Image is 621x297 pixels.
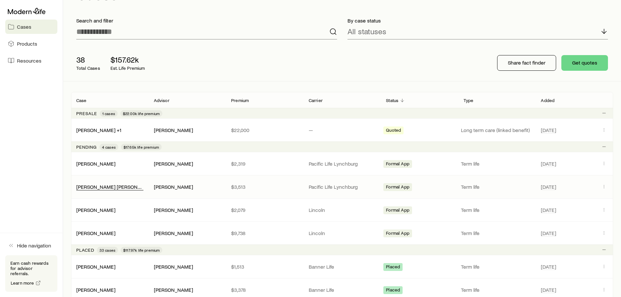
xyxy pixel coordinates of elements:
[76,144,97,150] p: Pending
[497,55,556,71] button: Share fact finder
[154,263,193,270] div: [PERSON_NAME]
[541,207,556,213] span: [DATE]
[102,111,115,116] span: 1 cases
[461,207,533,213] p: Term life
[76,230,115,236] a: [PERSON_NAME]
[231,287,298,293] p: $3,378
[231,230,298,236] p: $9,738
[154,287,193,293] div: [PERSON_NAME]
[309,230,376,236] p: Lincoln
[76,111,97,116] p: Presale
[76,287,115,293] a: [PERSON_NAME]
[541,287,556,293] span: [DATE]
[309,98,323,103] p: Carrier
[508,59,545,66] p: Share fact finder
[347,17,608,24] p: By case status
[76,160,115,167] a: [PERSON_NAME]
[231,160,298,167] p: $2,319
[461,127,533,133] p: Long term care (linked benefit)
[541,98,554,103] p: Added
[464,98,474,103] p: Type
[541,184,556,190] span: [DATE]
[386,264,400,271] span: Placed
[386,207,409,214] span: Formal App
[154,127,193,134] div: [PERSON_NAME]
[386,184,409,191] span: Formal App
[461,230,533,236] p: Term life
[461,287,533,293] p: Term life
[5,37,57,51] a: Products
[461,160,533,167] p: Term life
[76,17,337,24] p: Search and filter
[386,98,398,103] p: Status
[561,55,608,71] button: Get quotes
[124,144,159,150] span: $17.65k life premium
[231,127,298,133] p: $22,000
[123,111,160,116] span: $22.00k life premium
[231,98,249,103] p: Premium
[231,207,298,213] p: $2,079
[76,127,121,134] div: [PERSON_NAME] +1
[76,160,115,167] div: [PERSON_NAME]
[461,184,533,190] p: Term life
[5,53,57,68] a: Resources
[154,230,193,237] div: [PERSON_NAME]
[5,255,57,292] div: Earn cash rewards for advisor referrals.Learn more
[154,207,193,214] div: [PERSON_NAME]
[231,263,298,270] p: $1,513
[111,66,145,71] p: Est. Life Premium
[309,287,376,293] p: Banner Life
[5,20,57,34] a: Cases
[76,207,115,213] a: [PERSON_NAME]
[76,127,121,133] a: [PERSON_NAME] +1
[76,55,100,64] p: 38
[17,242,51,249] span: Hide navigation
[76,98,87,103] p: Case
[386,161,409,168] span: Formal App
[102,144,116,150] span: 4 cases
[17,40,37,47] span: Products
[17,23,31,30] span: Cases
[76,184,143,190] div: [PERSON_NAME] [PERSON_NAME]
[123,247,160,253] span: $117.97k life premium
[76,66,100,71] p: Total Cases
[5,238,57,253] button: Hide navigation
[386,287,400,294] span: Placed
[231,184,298,190] p: $3,513
[386,230,409,237] span: Formal App
[541,230,556,236] span: [DATE]
[461,263,533,270] p: Term life
[309,184,376,190] p: Pacific Life Lynchburg
[76,247,94,253] p: Placed
[76,263,115,270] a: [PERSON_NAME]
[17,57,41,64] span: Resources
[386,127,401,134] span: Quoted
[309,127,376,133] p: —
[309,160,376,167] p: Pacific Life Lynchburg
[309,263,376,270] p: Banner Life
[76,263,115,270] div: [PERSON_NAME]
[154,160,193,167] div: [PERSON_NAME]
[541,127,556,133] span: [DATE]
[99,247,115,253] span: 33 cases
[541,160,556,167] span: [DATE]
[154,98,170,103] p: Advisor
[154,184,193,190] div: [PERSON_NAME]
[111,55,145,64] p: $157.62k
[11,281,34,285] span: Learn more
[10,260,52,276] p: Earn cash rewards for advisor referrals.
[541,263,556,270] span: [DATE]
[76,184,156,190] a: [PERSON_NAME] [PERSON_NAME]
[309,207,376,213] p: Lincoln
[347,27,386,36] p: All statuses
